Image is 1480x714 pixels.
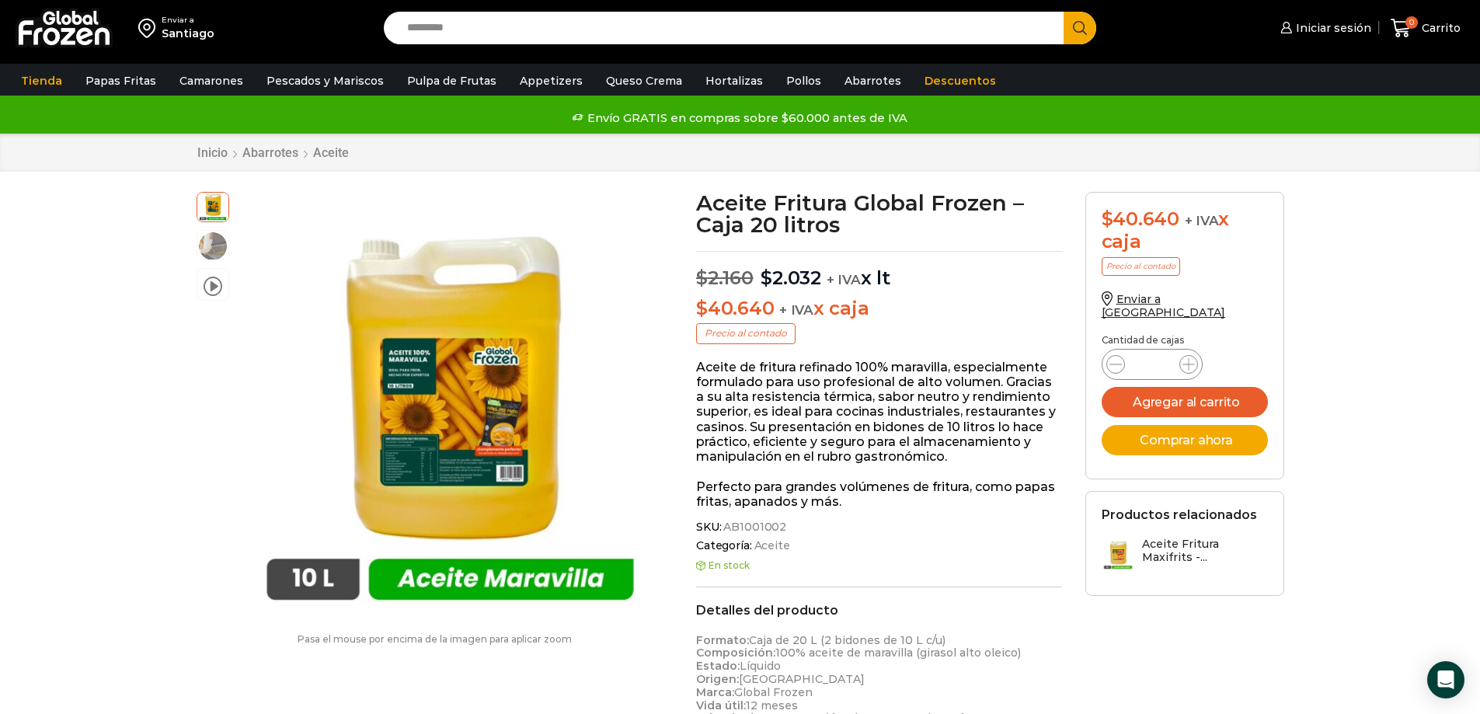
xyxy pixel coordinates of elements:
[696,266,754,289] bdi: 2.160
[721,521,786,534] span: AB1001002
[696,539,1062,552] span: Categoría:
[827,272,861,287] span: + IVA
[1102,208,1268,253] div: x caja
[761,266,821,289] bdi: 2.032
[696,633,749,647] strong: Formato:
[696,646,775,660] strong: Composición:
[1418,20,1461,36] span: Carrito
[696,698,746,712] strong: Vida útil:
[78,66,164,96] a: Papas Fritas
[1276,12,1371,44] a: Iniciar sesión
[512,66,590,96] a: Appetizers
[1064,12,1096,44] button: Search button
[696,192,1062,235] h1: Aceite Fritura Global Frozen – Caja 20 litros
[696,323,796,343] p: Precio al contado
[399,66,504,96] a: Pulpa de Frutas
[696,251,1062,290] p: x lt
[696,298,1062,320] p: x caja
[696,659,740,673] strong: Estado:
[1102,507,1257,522] h2: Productos relacionados
[1137,354,1167,375] input: Product quantity
[779,302,813,318] span: + IVA
[1102,538,1268,571] a: Aceite Fritura Maxifrits -...
[696,297,708,319] span: $
[698,66,771,96] a: Hortalizas
[696,360,1062,464] p: Aceite de fritura refinado 100% maravilla, especialmente formulado para uso profesional de alto v...
[1427,661,1464,698] div: Open Intercom Messenger
[696,297,774,319] bdi: 40.640
[696,521,1062,534] span: SKU:
[696,672,739,686] strong: Origen:
[1102,387,1268,417] button: Agregar al carrito
[696,685,734,699] strong: Marca:
[696,560,1062,571] p: En stock
[197,190,228,221] span: aceite maravilla
[1102,335,1268,346] p: Cantidad de cajas
[172,66,251,96] a: Camarones
[598,66,690,96] a: Queso Crema
[259,66,392,96] a: Pescados y Mariscos
[1142,538,1268,564] h3: Aceite Fritura Maxifrits -...
[696,603,1062,618] h2: Detalles del producto
[837,66,909,96] a: Abarrotes
[1102,207,1179,230] bdi: 40.640
[752,539,790,552] a: Aceite
[1292,20,1371,36] span: Iniciar sesión
[696,479,1062,509] p: Perfecto para grandes volúmenes de fritura, como papas fritas, apanados y más.
[1387,10,1464,47] a: 0 Carrito
[696,266,708,289] span: $
[1102,207,1113,230] span: $
[197,145,350,160] nav: Breadcrumb
[1405,16,1418,29] span: 0
[197,231,228,262] span: aceite para freir
[162,15,214,26] div: Enviar a
[138,15,162,41] img: address-field-icon.svg
[13,66,70,96] a: Tienda
[1102,425,1268,455] button: Comprar ahora
[197,634,674,645] p: Pasa el mouse por encima de la imagen para aplicar zoom
[197,145,228,160] a: Inicio
[312,145,350,160] a: Aceite
[917,66,1004,96] a: Descuentos
[162,26,214,41] div: Santiago
[761,266,772,289] span: $
[1185,213,1219,228] span: + IVA
[1102,257,1180,276] p: Precio al contado
[242,145,299,160] a: Abarrotes
[778,66,829,96] a: Pollos
[1102,292,1226,319] a: Enviar a [GEOGRAPHIC_DATA]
